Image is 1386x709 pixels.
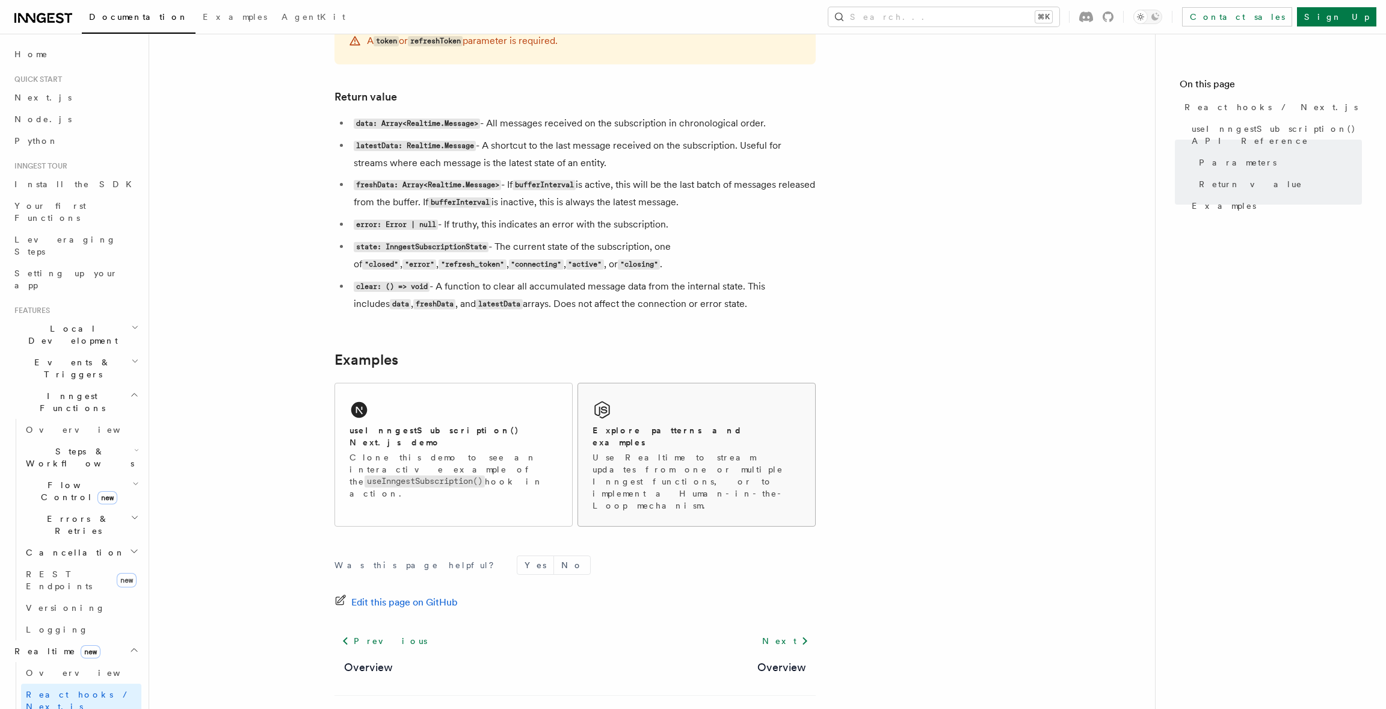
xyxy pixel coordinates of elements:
[334,88,397,105] a: Return value
[21,563,141,597] a: REST Endpointsnew
[10,306,50,315] span: Features
[21,445,134,469] span: Steps & Workflows
[577,383,816,527] a: Explore patterns and examplesUse Realtime to stream updates from one or multiple Inngest function...
[413,299,455,309] code: freshData
[334,559,502,571] p: Was this page helpful?
[10,43,141,65] a: Home
[1199,156,1277,169] span: Parameters
[14,179,139,189] span: Install the SDK
[196,4,274,33] a: Examples
[354,242,488,252] code: state: InngestSubscriptionState
[439,259,506,270] code: "refresh_token"
[21,597,141,619] a: Versioning
[10,195,141,229] a: Your first Functions
[10,229,141,262] a: Leveraging Steps
[10,419,141,640] div: Inngest Functions
[82,4,196,34] a: Documentation
[618,259,660,270] code: "closing"
[367,33,558,50] p: A or parameter is required.
[350,238,816,273] li: - The current state of the subscription, one of , , , , , or .
[476,299,522,309] code: latestData
[350,424,558,448] h2: useInngestSubscription() Next.js demo
[1187,118,1362,152] a: useInngestSubscription() API Reference
[26,625,88,634] span: Logging
[350,451,558,500] p: Clone this demo to see an interactive example of the hook in action.
[365,475,485,487] code: useInngestSubscription()
[1035,11,1052,23] kbd: ⌘K
[10,390,130,414] span: Inngest Functions
[344,659,393,676] a: Overview
[21,542,141,563] button: Cancellation
[21,513,131,537] span: Errors & Retries
[14,136,58,146] span: Python
[14,235,116,256] span: Leveraging Steps
[334,383,573,527] a: useInngestSubscription() Next.js demoClone this demo to see an interactive example of theuseInnge...
[21,546,125,559] span: Cancellation
[21,474,141,508] button: Flow Controlnew
[21,508,141,542] button: Errors & Retries
[1194,173,1362,195] a: Return value
[282,12,345,22] span: AgentKit
[390,299,411,309] code: data
[10,640,141,662] button: Realtimenew
[354,220,438,230] code: error: Error | null
[117,573,137,587] span: new
[350,216,816,234] li: - If truthy, this indicates an error with the subscription.
[10,262,141,296] a: Setting up your app
[828,7,1059,26] button: Search...⌘K
[21,479,132,503] span: Flow Control
[354,282,430,292] code: clear: () => void
[10,173,141,195] a: Install the SDK
[26,425,150,435] span: Overview
[1180,96,1362,118] a: React hooks / Next.js
[203,12,267,22] span: Examples
[350,115,816,132] li: - All messages received on the subscription in chronological order.
[21,441,141,474] button: Steps & Workflows
[351,594,458,611] span: Edit this page on GitHub
[10,130,141,152] a: Python
[1192,200,1256,212] span: Examples
[354,180,501,190] code: freshData: Array<Realtime.Message>
[10,645,100,657] span: Realtime
[362,259,400,270] code: "closed"
[757,659,806,676] a: Overview
[10,351,141,385] button: Events & Triggers
[350,176,816,211] li: - If is active, this will be the last batch of messages released from the buffer. If is inactive,...
[354,119,480,129] code: data: Array<Realtime.Message>
[81,645,100,658] span: new
[21,662,141,684] a: Overview
[1133,10,1162,24] button: Toggle dark mode
[554,556,590,574] button: No
[14,201,86,223] span: Your first Functions
[26,569,92,591] span: REST Endpoints
[14,93,72,102] span: Next.js
[566,259,604,270] code: "active"
[97,491,117,504] span: new
[374,36,399,46] code: token
[428,197,491,208] code: bufferInterval
[14,48,48,60] span: Home
[755,630,816,652] a: Next
[354,141,476,151] code: latestData: Realtime.Message
[10,318,141,351] button: Local Development
[1180,77,1362,96] h4: On this page
[1199,178,1302,190] span: Return value
[517,556,553,574] button: Yes
[10,385,141,419] button: Inngest Functions
[350,137,816,172] li: - A shortcut to the last message received on the subscription. Useful for streams where each mess...
[21,619,141,640] a: Logging
[408,36,463,46] code: refreshToken
[402,259,436,270] code: "error"
[509,259,564,270] code: "connecting"
[1297,7,1376,26] a: Sign Up
[334,594,458,611] a: Edit this page on GitHub
[10,323,131,347] span: Local Development
[1182,7,1292,26] a: Contact sales
[26,668,150,678] span: Overview
[89,12,188,22] span: Documentation
[10,161,67,171] span: Inngest tour
[350,278,816,313] li: - A function to clear all accumulated message data from the internal state. This includes , , and...
[274,4,353,33] a: AgentKit
[1187,195,1362,217] a: Examples
[593,451,801,512] p: Use Realtime to stream updates from one or multiple Inngest functions, or to implement a Human-in...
